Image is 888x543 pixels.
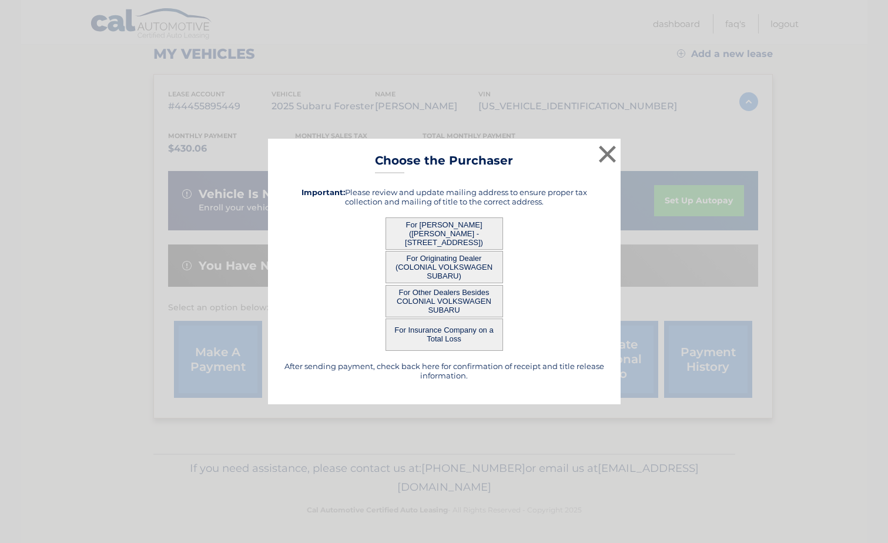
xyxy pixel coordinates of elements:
[386,285,503,317] button: For Other Dealers Besides COLONIAL VOLKSWAGEN SUBARU
[375,153,513,174] h3: Choose the Purchaser
[283,361,606,380] h5: After sending payment, check back here for confirmation of receipt and title release information.
[283,187,606,206] h5: Please review and update mailing address to ensure proper tax collection and mailing of title to ...
[386,217,503,250] button: For [PERSON_NAME] ([PERSON_NAME] - [STREET_ADDRESS])
[386,251,503,283] button: For Originating Dealer (COLONIAL VOLKSWAGEN SUBARU)
[386,319,503,351] button: For Insurance Company on a Total Loss
[301,187,345,197] strong: Important:
[596,142,619,166] button: ×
